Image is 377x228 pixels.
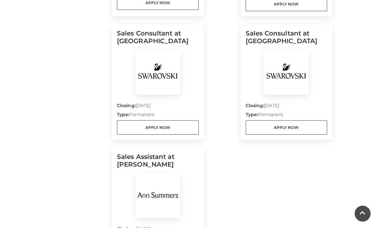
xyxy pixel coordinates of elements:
strong: Type: [246,112,258,117]
h5: Sales Assistant at [PERSON_NAME] [117,153,199,173]
p: Permanent [117,111,199,120]
h5: Sales Consultant at [GEOGRAPHIC_DATA] [117,29,199,50]
p: Permanent [246,111,327,120]
a: Apply Now [117,120,199,135]
img: Swarovski [264,50,309,95]
h5: Sales Consultant at [GEOGRAPHIC_DATA] [246,29,327,50]
a: Apply Now [246,120,327,135]
img: Swarovski [135,50,180,95]
strong: Closing: [246,103,264,108]
p: [DATE] [246,102,327,111]
p: [DATE] [117,102,199,111]
strong: Type: [117,112,129,117]
strong: Closing: [117,103,135,108]
img: Ann Summers [135,173,180,218]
